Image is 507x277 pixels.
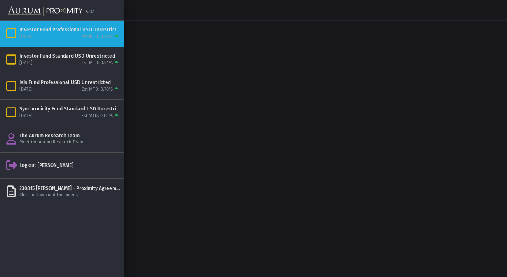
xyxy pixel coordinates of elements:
[8,2,82,20] img: Aurum-Proximity%20white.svg
[19,106,120,112] div: Synchronicity Fund Standard USD Unrestricted
[19,139,120,146] div: Meet the Aurum Research Team
[82,34,113,40] div: Est MTD: 0.93%
[82,87,113,93] div: Est MTD: 0.70%
[19,26,120,33] div: Investor Fund Professional USD Unrestricted
[19,162,120,169] div: Log out [PERSON_NAME]
[19,53,120,59] div: Investor Fund Standard USD Unrestricted
[19,60,33,66] div: [DATE]
[19,113,33,119] div: [DATE]
[19,87,33,93] div: [DATE]
[19,192,120,198] div: Click to Download Document.
[19,34,33,40] div: [DATE]
[86,9,95,15] div: 5.0.1
[19,132,120,139] div: The Aurum Research Team
[81,113,113,119] div: Est MTD: 0.65%
[82,60,113,66] div: Est MTD: 0.91%
[19,185,120,192] div: 230815 [PERSON_NAME] - Proximity Agreement and Electronic Access Agreement - Signed.pdf
[19,79,120,86] div: Isis Fund Professional USD Unrestricted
